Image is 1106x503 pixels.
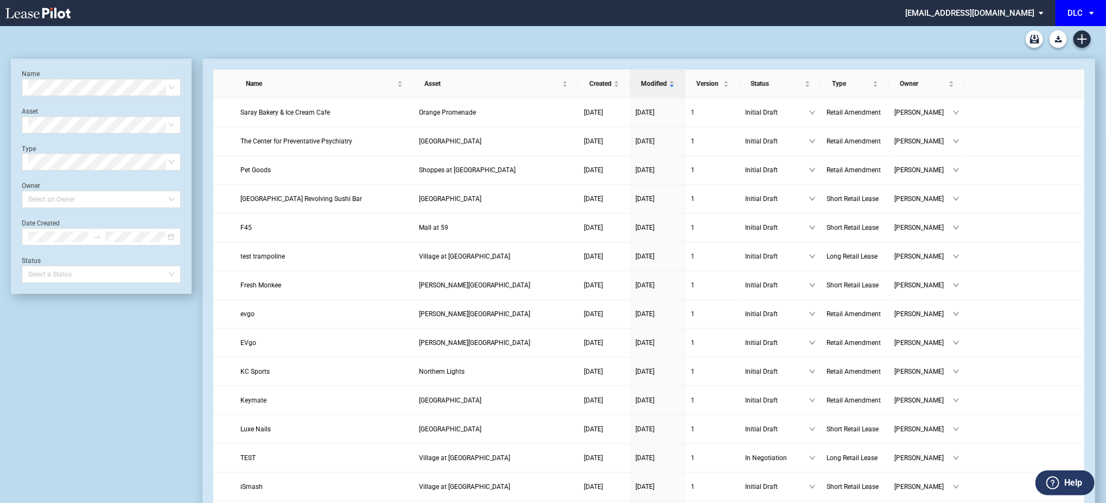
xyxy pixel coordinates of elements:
[827,454,878,462] span: Long Retail Lease
[691,109,695,116] span: 1
[419,193,573,204] a: [GEOGRAPHIC_DATA]
[809,196,816,202] span: down
[635,424,680,435] a: [DATE]
[240,339,256,347] span: EVgo
[745,251,809,262] span: Initial Draft
[419,280,573,291] a: [PERSON_NAME][GEOGRAPHIC_DATA]
[953,455,959,461] span: down
[691,137,695,145] span: 1
[419,251,573,262] a: Village at [GEOGRAPHIC_DATA]
[240,454,256,462] span: TEST
[240,253,285,260] span: test trampoline
[22,145,36,153] label: Type
[240,251,408,262] a: test trampoline
[691,193,734,204] a: 1
[900,78,946,89] span: Owner
[584,366,625,377] a: [DATE]
[240,281,281,289] span: Fresh Monkee
[635,310,654,318] span: [DATE]
[953,253,959,260] span: down
[635,339,654,347] span: [DATE]
[827,107,883,118] a: Retail Amendment
[584,280,625,291] a: [DATE]
[809,282,816,288] span: down
[584,309,625,319] a: [DATE]
[827,280,883,291] a: Short Retail Lease
[419,483,511,491] span: Village at Allen
[414,70,579,98] th: Asset
[894,222,953,233] span: [PERSON_NAME]
[894,366,953,377] span: [PERSON_NAME]
[584,109,603,116] span: [DATE]
[584,107,625,118] a: [DATE]
[953,138,959,144] span: down
[635,253,654,260] span: [DATE]
[827,309,883,319] a: Retail Amendment
[240,136,408,147] a: The Center for Preventative Psychiatry
[635,193,680,204] a: [DATE]
[635,483,654,491] span: [DATE]
[240,109,330,116] span: Saray Bakery & Ice Cream Cafe
[240,397,266,404] span: Keymate
[584,395,625,406] a: [DATE]
[745,222,809,233] span: Initial Draft
[635,136,680,147] a: [DATE]
[635,137,654,145] span: [DATE]
[584,137,603,145] span: [DATE]
[691,368,695,375] span: 1
[745,452,809,463] span: In Negotiation
[691,224,695,231] span: 1
[584,424,625,435] a: [DATE]
[419,166,516,174] span: Shoppes at South Hills
[584,165,625,175] a: [DATE]
[419,109,476,116] span: Orange Promenade
[809,109,816,116] span: down
[22,70,40,78] label: Name
[691,281,695,289] span: 1
[953,109,959,116] span: down
[691,424,734,435] a: 1
[635,222,680,233] a: [DATE]
[419,309,573,319] a: [PERSON_NAME][GEOGRAPHIC_DATA]
[827,166,881,174] span: Retail Amendment
[240,395,408,406] a: Keymate
[584,483,603,491] span: [DATE]
[809,426,816,432] span: down
[579,70,630,98] th: Created
[584,251,625,262] a: [DATE]
[240,425,271,433] span: Luxe Nails
[751,78,803,89] span: Status
[827,165,883,175] a: Retail Amendment
[240,481,408,492] a: iSmash
[240,483,263,491] span: iSmash
[419,195,481,203] span: Prospect Plaza
[419,454,511,462] span: Village at Allen
[240,337,408,348] a: EVgo
[641,78,667,89] span: Modified
[745,481,809,492] span: Initial Draft
[1067,8,1083,18] div: DLC
[635,337,680,348] a: [DATE]
[240,310,255,318] span: evgo
[691,454,695,462] span: 1
[235,70,414,98] th: Name
[953,483,959,490] span: down
[691,309,734,319] a: 1
[419,107,573,118] a: Orange Promenade
[745,366,809,377] span: Initial Draft
[22,182,40,190] label: Owner
[691,397,695,404] span: 1
[1073,30,1091,48] a: Create new document
[240,309,408,319] a: evgo
[1035,470,1095,495] button: Help
[894,452,953,463] span: [PERSON_NAME]
[584,337,625,348] a: [DATE]
[1064,476,1082,490] label: Help
[827,339,881,347] span: Retail Amendment
[889,70,965,98] th: Owner
[827,195,879,203] span: Short Retail Lease
[745,280,809,291] span: Initial Draft
[745,193,809,204] span: Initial Draft
[691,251,734,262] a: 1
[240,224,252,231] span: F45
